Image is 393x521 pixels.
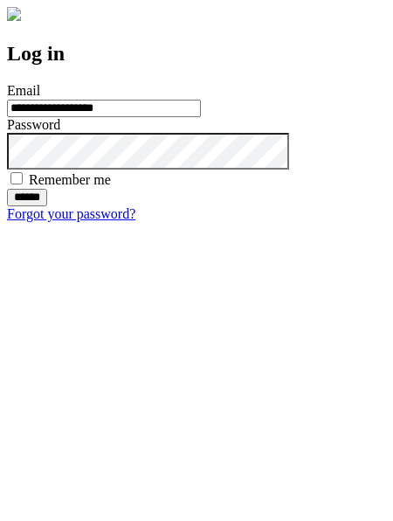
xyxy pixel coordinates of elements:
img: logo-4e3dc11c47720685a147b03b5a06dd966a58ff35d612b21f08c02c0306f2b779.png [7,7,21,21]
h2: Log in [7,42,386,66]
label: Password [7,117,60,132]
a: Forgot your password? [7,206,135,221]
label: Email [7,83,40,98]
label: Remember me [29,172,111,187]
